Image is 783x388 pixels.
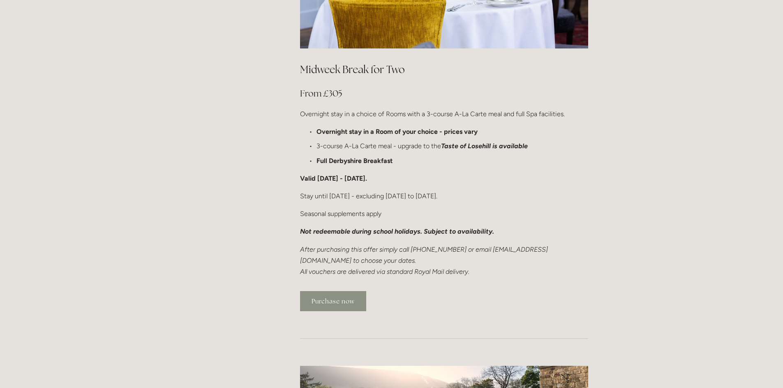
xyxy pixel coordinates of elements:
[300,174,367,182] strong: Valid [DATE] - [DATE].
[441,142,528,150] em: Taste of Losehill is available
[300,246,548,276] em: After purchasing this offer simply call [PHONE_NUMBER] or email [EMAIL_ADDRESS][DOMAIN_NAME] to c...
[300,291,366,311] a: Purchase now
[316,140,588,152] p: 3-course A-La Carte meal - upgrade to the
[316,157,393,165] strong: Full Derbyshire Breakfast
[316,128,478,135] strong: Overnight stay in a Room of your choice - prices vary
[300,227,494,235] em: Not redeemable during school holidays. Subject to availability.
[300,85,588,102] h3: From £305
[300,191,588,202] p: Stay until [DATE] - excluding [DATE] to [DATE].
[300,208,588,219] p: Seasonal supplements apply
[300,108,588,119] p: Overnight stay in a choice of Rooms with a 3-course A-La Carte meal and full Spa facilities.
[300,62,588,77] h2: Midweek Break for Two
